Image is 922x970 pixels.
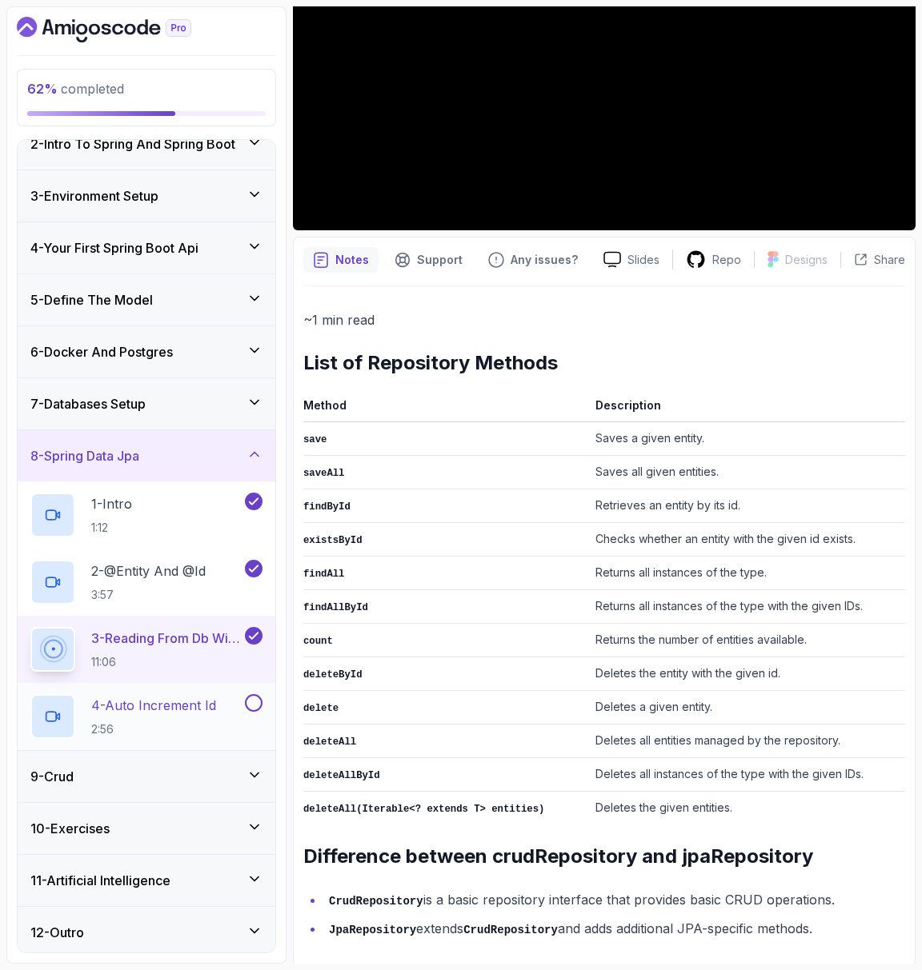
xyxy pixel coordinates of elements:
[30,342,173,361] h3: 6 - Docker And Postgres
[303,350,905,376] h2: List of Repository Methods
[385,247,472,273] button: Support button
[30,394,146,413] h3: 7 - Databases Setup
[18,803,275,854] button: 10-Exercises
[17,17,228,42] a: Dashboard
[589,791,905,824] td: Deletes the given entities.
[589,395,905,422] th: Description
[30,923,84,942] h3: 12 - Outro
[303,636,333,647] code: count
[91,696,216,715] p: 4 - Auto Increment Id
[30,627,263,672] button: 3-Reading From Db With Findall()11:06
[712,252,741,268] p: Repo
[18,855,275,906] button: 11-Artificial Intelligence
[91,520,132,536] p: 1:12
[91,721,216,737] p: 2:56
[18,326,275,377] button: 6-Docker And Postgres
[785,252,828,268] p: Designs
[589,421,905,455] td: Saves a given entity.
[18,378,275,429] button: 7-Databases Setup
[840,252,905,268] button: Share
[303,703,339,714] code: delete
[303,535,363,546] code: existsById
[329,895,423,908] code: CrudRepository
[18,118,275,170] button: 2-Intro To Spring And Spring Boot
[589,724,905,757] td: Deletes all entities managed by the repository.
[91,561,206,581] p: 2 - @Entity And @Id
[30,560,263,605] button: 2-@Entity And @Id3:57
[589,489,905,522] td: Retrieves an entity by its id.
[18,222,275,273] button: 4-Your First Spring Boot Api
[324,917,905,940] li: extends and adds additional JPA-specific methods.
[303,736,356,748] code: deleteAll
[303,602,368,613] code: findAllById
[30,819,110,838] h3: 10 - Exercises
[589,522,905,556] td: Checks whether an entity with the given id exists.
[18,430,275,481] button: 8-Spring Data Jpa
[303,501,351,513] code: findById
[874,252,905,268] p: Share
[479,247,587,273] button: Feedback button
[303,844,905,869] h2: Difference between crudRepository and jpaRepository
[589,657,905,690] td: Deletes the entity with the given id.
[91,494,132,513] p: 1 - Intro
[303,770,380,781] code: deleteAllById
[303,468,344,479] code: saveAll
[463,924,558,936] code: CrudRepository
[627,252,659,268] p: Slides
[589,757,905,791] td: Deletes all instances of the type with the given IDs.
[303,395,589,422] th: Method
[589,455,905,489] td: Saves all given entities.
[30,446,139,465] h3: 8 - Spring Data Jpa
[589,623,905,657] td: Returns the number of entities available.
[30,871,170,890] h3: 11 - Artificial Intelligence
[329,924,416,936] code: JpaRepository
[303,669,363,681] code: deleteById
[27,81,58,97] span: 62 %
[303,569,344,580] code: findAll
[335,252,369,268] p: Notes
[589,690,905,724] td: Deletes a given entity.
[18,751,275,802] button: 9-Crud
[303,804,544,815] code: deleteAll(Iterable<? extends T> entities)
[30,186,158,206] h3: 3 - Environment Setup
[303,247,379,273] button: notes button
[27,81,124,97] span: completed
[673,249,754,269] a: Repo
[30,767,74,786] h3: 9 - Crud
[417,252,463,268] p: Support
[91,587,206,603] p: 3:57
[91,654,242,670] p: 11:06
[589,589,905,623] td: Returns all instances of the type with the given IDs.
[30,493,263,537] button: 1-Intro1:12
[18,274,275,325] button: 5-Define The Model
[91,629,242,648] p: 3 - Reading From Db With Findall()
[324,888,905,912] li: is a basic repository interface that provides basic CRUD operations.
[589,556,905,589] td: Returns all instances of the type.
[18,907,275,958] button: 12-Outro
[30,238,198,257] h3: 4 - Your First Spring Boot Api
[303,434,327,445] code: save
[30,134,235,154] h3: 2 - Intro To Spring And Spring Boot
[591,251,672,268] a: Slides
[30,290,153,309] h3: 5 - Define The Model
[511,252,578,268] p: Any issues?
[18,170,275,222] button: 3-Environment Setup
[303,309,905,331] p: ~1 min read
[30,694,263,739] button: 4-Auto Increment Id2:56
